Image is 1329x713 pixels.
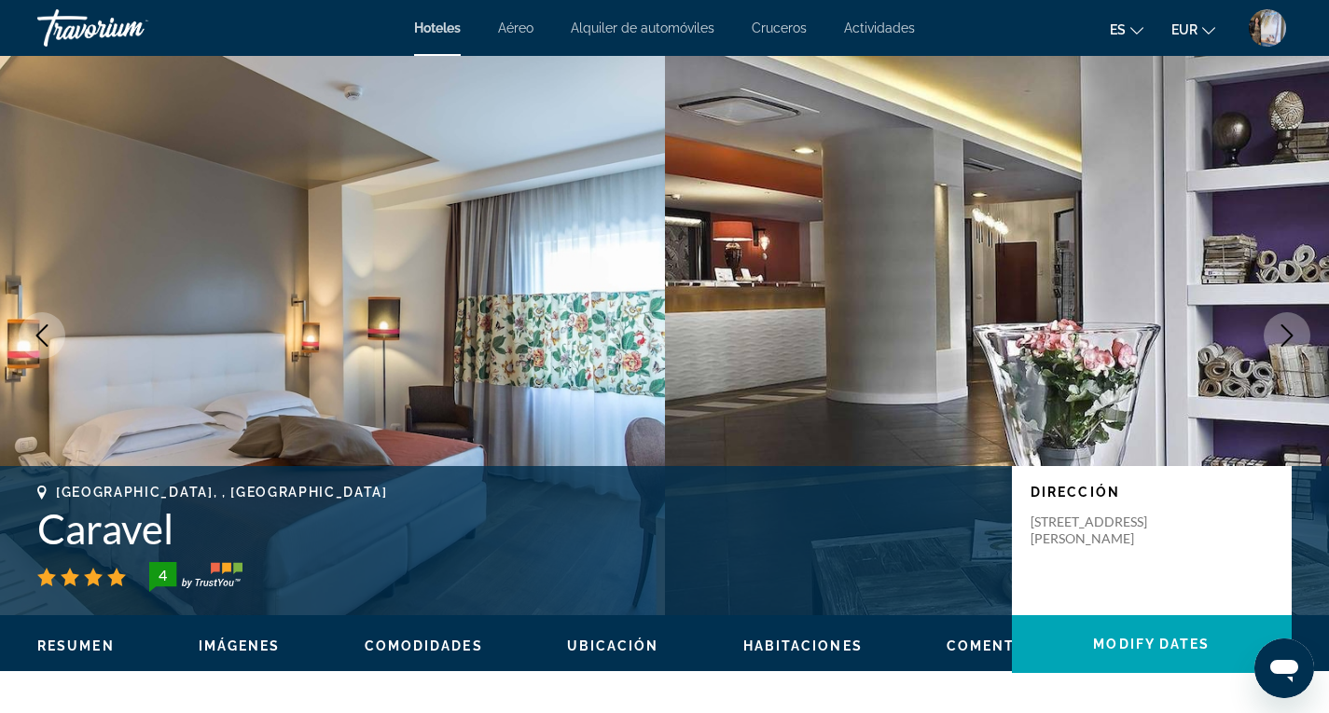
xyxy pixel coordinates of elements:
button: Comodidades [365,638,483,654]
button: User Menu [1243,8,1292,48]
span: Comentarios [947,638,1063,653]
a: Travorium [37,4,224,52]
span: Modify Dates [1093,637,1210,651]
img: User image [1249,9,1286,47]
div: 4 [144,564,181,586]
button: Comentarios [947,638,1063,654]
button: Resumen [37,638,115,654]
h1: Caravel [37,504,993,553]
button: Ubicación [567,638,659,654]
p: [STREET_ADDRESS][PERSON_NAME] [1031,514,1180,547]
button: Habitaciones [743,638,863,654]
a: Actividades [844,21,915,35]
span: EUR [1171,22,1197,37]
a: Hoteles [414,21,461,35]
iframe: Botón para iniciar la ventana de mensajería [1254,638,1314,698]
span: Imágenes [199,638,281,653]
button: Imágenes [199,638,281,654]
button: Previous image [19,312,65,359]
a: Cruceros [752,21,807,35]
p: Dirección [1031,485,1273,500]
a: Aéreo [498,21,533,35]
span: Habitaciones [743,638,863,653]
span: Comodidades [365,638,483,653]
span: Resumen [37,638,115,653]
span: Ubicación [567,638,659,653]
button: Change currency [1171,16,1215,43]
button: Change language [1110,16,1143,43]
a: Alquiler de automóviles [571,21,714,35]
span: es [1110,22,1126,37]
span: [GEOGRAPHIC_DATA], , [GEOGRAPHIC_DATA] [56,485,388,500]
button: Modify Dates [1012,615,1292,673]
button: Next image [1264,312,1310,359]
img: TrustYou guest rating badge [149,562,242,592]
